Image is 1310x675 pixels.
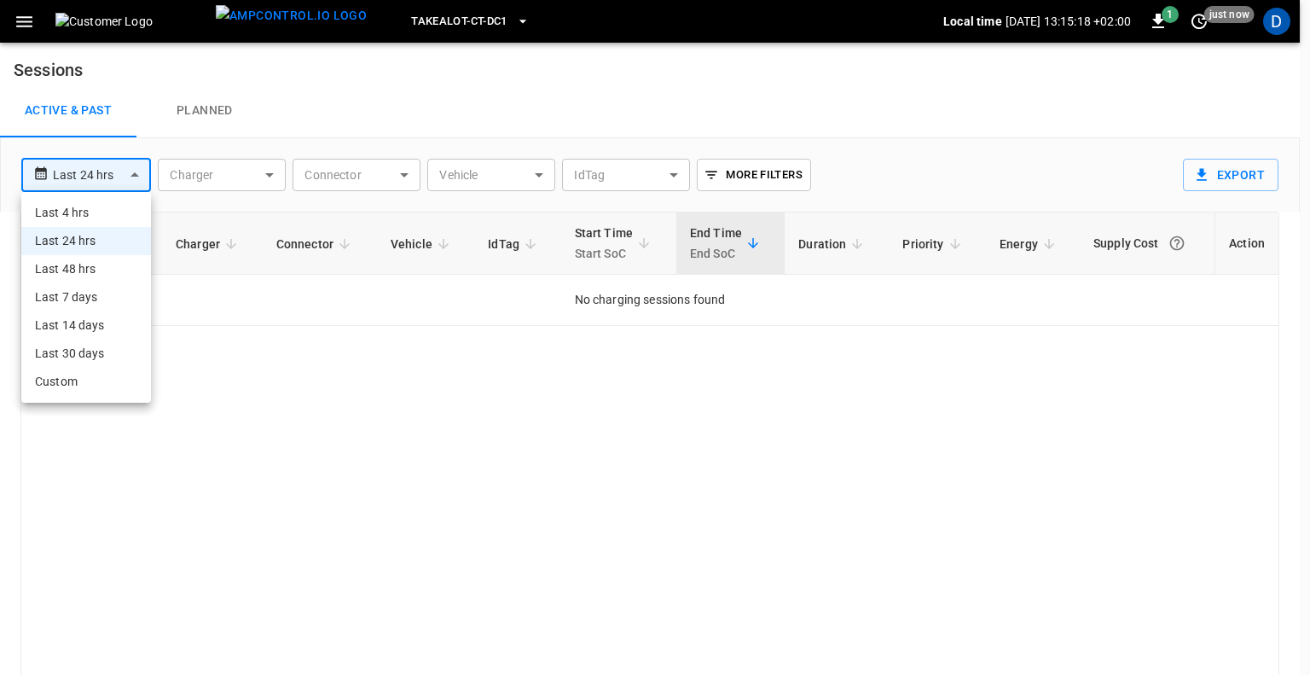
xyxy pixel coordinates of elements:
[21,340,151,368] li: Last 30 days
[21,255,151,283] li: Last 48 hrs
[21,368,151,396] li: Custom
[21,311,151,340] li: Last 14 days
[21,199,151,227] li: Last 4 hrs
[21,283,151,311] li: Last 7 days
[21,227,151,255] li: Last 24 hrs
